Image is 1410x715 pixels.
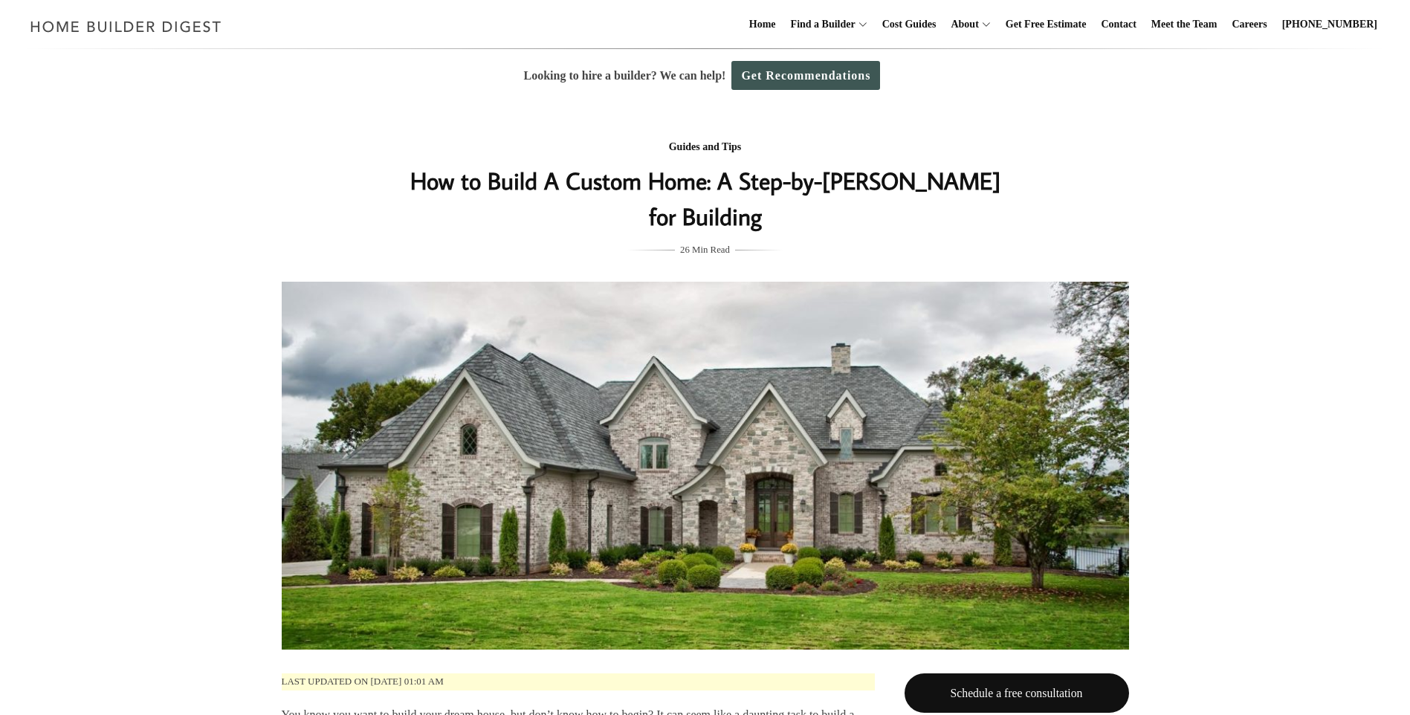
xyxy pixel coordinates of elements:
a: Find a Builder [785,1,856,48]
a: Guides and Tips [669,141,742,152]
a: Meet the Team [1145,1,1223,48]
a: Careers [1226,1,1273,48]
a: Cost Guides [876,1,942,48]
a: [PHONE_NUMBER] [1276,1,1383,48]
a: Home [743,1,782,48]
a: Contact [1095,1,1142,48]
a: Schedule a free consultation [905,673,1129,713]
a: Get Free Estimate [1000,1,1093,48]
img: Home Builder Digest [24,12,228,41]
a: Get Recommendations [731,61,880,90]
h1: How to Build A Custom Home: A Step-by-[PERSON_NAME] for Building [409,163,1002,234]
span: 26 Min Read [680,242,730,258]
p: Last updated on [DATE] 01:01 am [282,673,875,690]
a: About [945,1,978,48]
